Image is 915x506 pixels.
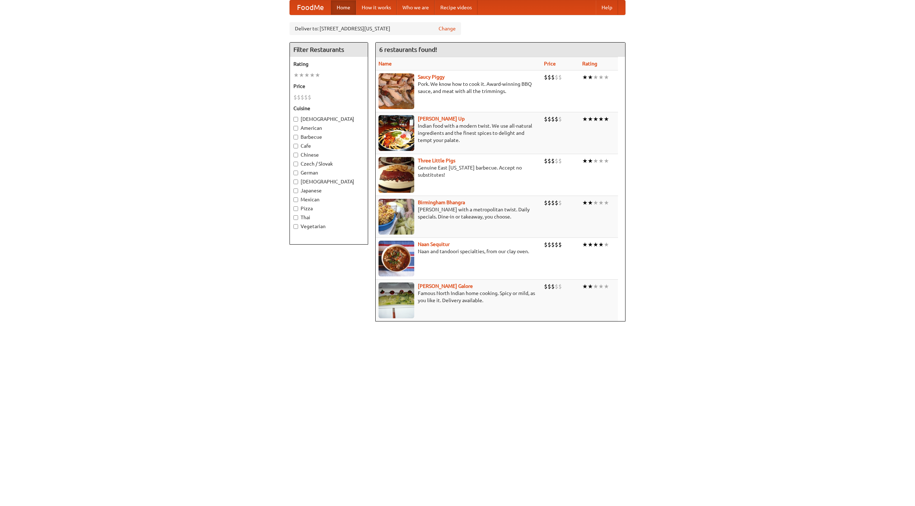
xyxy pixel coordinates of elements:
[558,241,562,249] li: $
[397,0,435,15] a: Who we are
[593,73,598,81] li: ★
[558,157,562,165] li: $
[379,46,437,53] ng-pluralize: 6 restaurants found!
[548,283,551,290] li: $
[588,115,593,123] li: ★
[293,142,364,149] label: Cafe
[604,283,609,290] li: ★
[596,0,618,15] a: Help
[588,283,593,290] li: ★
[293,116,364,123] label: [DEMOGRAPHIC_DATA]
[548,115,551,123] li: $
[293,153,298,157] input: Chinese
[593,199,598,207] li: ★
[588,199,593,207] li: ★
[293,196,364,203] label: Mexican
[379,157,414,193] img: littlepigs.jpg
[293,224,298,229] input: Vegetarian
[593,115,598,123] li: ★
[379,241,414,276] img: naansequitur.jpg
[356,0,397,15] a: How it works
[293,160,364,167] label: Czech / Slovak
[598,115,604,123] li: ★
[293,60,364,68] h5: Rating
[293,144,298,148] input: Cafe
[379,164,538,178] p: Genuine East [US_STATE] barbecue. Accept no substitutes!
[551,115,555,123] li: $
[544,283,548,290] li: $
[418,200,465,205] a: Birmingham Bhangra
[310,71,315,79] li: ★
[293,178,364,185] label: [DEMOGRAPHIC_DATA]
[544,73,548,81] li: $
[293,223,364,230] label: Vegetarian
[293,215,298,220] input: Thai
[593,241,598,249] li: ★
[293,126,298,131] input: American
[588,157,593,165] li: ★
[548,199,551,207] li: $
[290,22,461,35] div: Deliver to: [STREET_ADDRESS][US_STATE]
[293,206,298,211] input: Pizza
[582,61,597,67] a: Rating
[379,248,538,255] p: Naan and tandoori specialties, from our clay oven.
[293,151,364,158] label: Chinese
[293,93,297,101] li: $
[555,157,558,165] li: $
[551,157,555,165] li: $
[418,74,445,80] b: Saucy Piggy
[290,43,368,57] h4: Filter Restaurants
[544,199,548,207] li: $
[379,115,414,151] img: curryup.jpg
[598,283,604,290] li: ★
[293,188,298,193] input: Japanese
[293,205,364,212] label: Pizza
[418,116,465,122] a: [PERSON_NAME] Up
[293,135,298,139] input: Barbecue
[548,157,551,165] li: $
[604,157,609,165] li: ★
[301,93,304,101] li: $
[555,199,558,207] li: $
[604,241,609,249] li: ★
[558,115,562,123] li: $
[293,71,299,79] li: ★
[582,199,588,207] li: ★
[593,157,598,165] li: ★
[299,71,304,79] li: ★
[293,169,364,176] label: German
[308,93,311,101] li: $
[379,199,414,235] img: bhangra.jpg
[604,199,609,207] li: ★
[379,61,392,67] a: Name
[379,73,414,109] img: saucy.jpg
[598,157,604,165] li: ★
[418,283,473,289] a: [PERSON_NAME] Galore
[379,290,538,304] p: Famous North Indian home cooking. Spicy or mild, as you like it. Delivery available.
[588,241,593,249] li: ★
[418,241,450,247] a: Naan Sequitur
[379,283,414,318] img: currygalore.jpg
[588,73,593,81] li: ★
[304,93,308,101] li: $
[439,25,456,32] a: Change
[551,73,555,81] li: $
[293,105,364,112] h5: Cuisine
[331,0,356,15] a: Home
[582,241,588,249] li: ★
[379,80,538,95] p: Pork. We know how to cook it. Award-winning BBQ sauce, and meat with all the trimmings.
[293,197,298,202] input: Mexican
[379,206,538,220] p: [PERSON_NAME] with a metropolitan twist. Daily specials. Dine-in or takeaway, you choose.
[293,124,364,132] label: American
[293,162,298,166] input: Czech / Slovak
[582,115,588,123] li: ★
[551,199,555,207] li: $
[555,73,558,81] li: $
[315,71,320,79] li: ★
[604,115,609,123] li: ★
[435,0,478,15] a: Recipe videos
[293,180,298,184] input: [DEMOGRAPHIC_DATA]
